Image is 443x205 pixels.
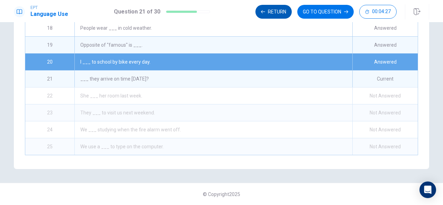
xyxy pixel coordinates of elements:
[74,54,352,70] div: I ___ to school by bike every day.
[114,8,160,16] h1: Question 21 of 30
[74,121,352,138] div: We ___ studying when the fire alarm went off.
[25,37,74,53] div: 19
[74,138,352,155] div: We use a ___ to type on the computer.
[203,192,240,197] span: © Copyright 2025
[419,181,436,198] div: Open Intercom Messenger
[352,20,418,36] div: Answered
[30,5,68,10] span: EPT
[352,71,418,87] div: Current
[352,121,418,138] div: Not Answered
[74,20,352,36] div: People wear ___ in cold weather.
[74,71,352,87] div: ___ they arrive on time [DATE]?
[25,54,74,70] div: 20
[25,121,74,138] div: 24
[25,20,74,36] div: 18
[255,5,292,19] button: Return
[25,87,74,104] div: 22
[25,138,74,155] div: 25
[352,37,418,53] div: Answered
[74,104,352,121] div: They ___ to visit us next weekend.
[297,5,354,19] button: GO TO QUESTION
[352,54,418,70] div: Answered
[372,9,391,15] span: 00:04:27
[30,10,68,18] h1: Language Use
[352,138,418,155] div: Not Answered
[352,87,418,104] div: Not Answered
[359,5,397,19] button: 00:04:27
[25,71,74,87] div: 21
[352,104,418,121] div: Not Answered
[74,37,352,53] div: Opposite of "famous" is ___.
[25,104,74,121] div: 23
[74,87,352,104] div: She ___ her room last week.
